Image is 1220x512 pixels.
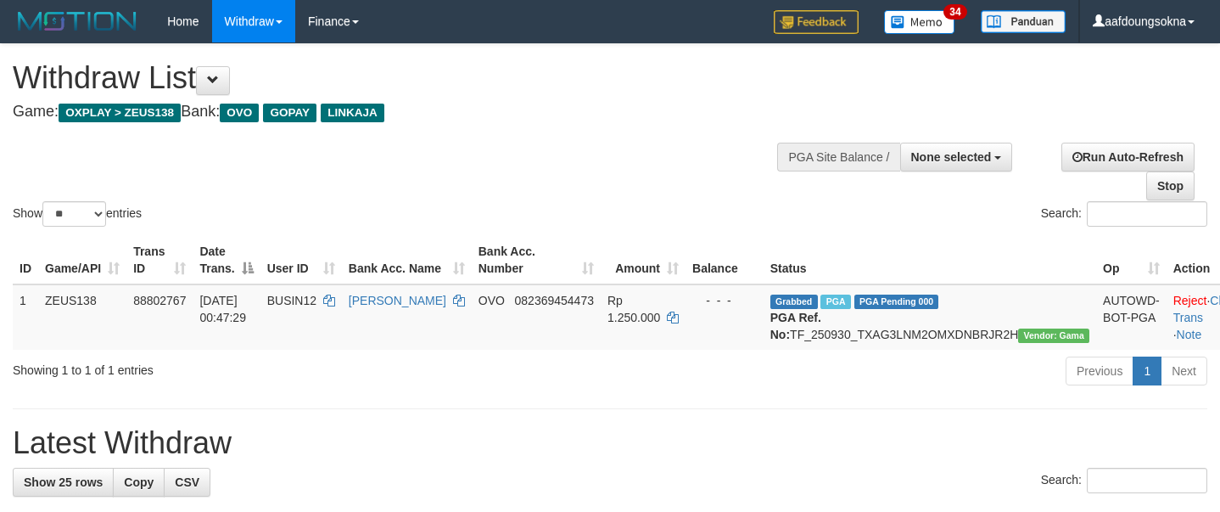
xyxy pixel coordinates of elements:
span: Grabbed [770,295,818,309]
div: PGA Site Balance / [777,143,899,172]
a: Stop [1146,172,1195,200]
a: 1 [1133,357,1161,385]
span: LINKAJA [321,104,384,122]
h4: Game: Bank: [13,104,797,121]
img: Feedback.jpg [774,10,859,34]
a: CSV [164,468,210,497]
span: Vendor URL: https://trx31.1velocity.biz [1018,329,1089,343]
span: 34 [943,4,966,20]
a: Reject [1173,294,1207,307]
a: Next [1161,357,1207,385]
img: panduan.png [981,10,1066,33]
a: Show 25 rows [13,468,114,497]
span: [DATE] 00:47:29 [199,294,246,324]
b: PGA Ref. No: [770,311,821,341]
label: Search: [1041,468,1207,493]
span: 88802767 [133,294,186,307]
a: Run Auto-Refresh [1061,143,1195,172]
select: Showentries [42,201,106,227]
span: GOPAY [263,104,316,122]
span: PGA Pending [854,295,939,309]
span: OXPLAY > ZEUS138 [59,104,181,122]
input: Search: [1087,201,1207,227]
label: Search: [1041,201,1207,227]
div: - - - [692,292,757,309]
label: Show entries [13,201,142,227]
th: Bank Acc. Number: activate to sort column ascending [472,236,601,284]
h1: Withdraw List [13,61,797,95]
th: Trans ID: activate to sort column ascending [126,236,193,284]
input: Search: [1087,468,1207,493]
img: Button%20Memo.svg [884,10,955,34]
a: Note [1177,328,1202,341]
span: Show 25 rows [24,475,103,489]
a: Previous [1066,357,1133,385]
th: ID [13,236,38,284]
span: Copy 082369454473 to clipboard [515,294,594,307]
td: 1 [13,284,38,350]
td: ZEUS138 [38,284,126,350]
td: TF_250930_TXAG3LNM2OMXDNBRJR2H [764,284,1096,350]
th: Date Trans.: activate to sort column descending [193,236,260,284]
span: Rp 1.250.000 [607,294,660,324]
th: Amount: activate to sort column ascending [601,236,686,284]
td: AUTOWD-BOT-PGA [1096,284,1167,350]
span: OVO [220,104,259,122]
span: CSV [175,475,199,489]
span: Copy [124,475,154,489]
button: None selected [900,143,1013,172]
img: MOTION_logo.png [13,8,142,34]
a: Copy [113,468,165,497]
th: Status [764,236,1096,284]
th: Bank Acc. Name: activate to sort column ascending [342,236,472,284]
th: Op: activate to sort column ascending [1096,236,1167,284]
span: OVO [478,294,505,307]
div: Showing 1 to 1 of 1 entries [13,355,495,379]
a: [PERSON_NAME] [349,294,446,307]
th: Balance [686,236,764,284]
h1: Latest Withdraw [13,426,1207,460]
span: None selected [911,150,992,164]
span: Marked by aafsreyleap [820,295,850,309]
th: User ID: activate to sort column ascending [260,236,342,284]
span: BUSIN12 [267,294,316,307]
th: Game/API: activate to sort column ascending [38,236,126,284]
